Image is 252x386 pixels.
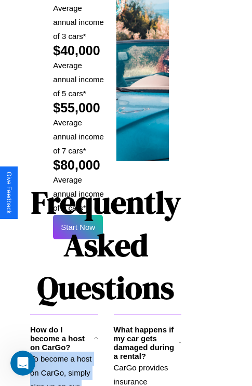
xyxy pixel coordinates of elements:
[114,325,179,361] h3: What happens if my car gets damaged during a rental?
[10,351,35,376] iframe: Intercom live chat
[53,115,105,158] p: Average annual income of 7 cars*
[5,172,12,214] div: Give Feedback
[30,176,181,314] h1: Frequently Asked Questions
[53,1,105,43] p: Average annual income of 3 cars*
[30,325,94,352] h3: How do I become a host on CarGo?
[53,215,103,239] button: Start Now
[53,43,105,58] h2: $40,000
[53,100,105,115] h2: $55,000
[53,58,105,100] p: Average annual income of 5 cars*
[53,158,105,173] h2: $80,000
[53,173,105,215] p: Average annual income of 9 cars*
